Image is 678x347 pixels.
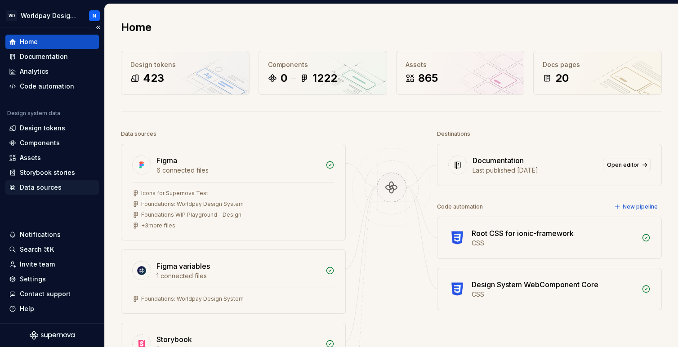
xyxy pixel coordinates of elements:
[121,249,346,314] a: Figma variables1 connected filesFoundations: Worldpay Design System
[156,261,210,271] div: Figma variables
[20,183,62,192] div: Data sources
[437,200,483,213] div: Code automation
[156,271,320,280] div: 1 connected files
[130,60,240,69] div: Design tokens
[5,302,99,316] button: Help
[20,52,68,61] div: Documentation
[20,304,34,313] div: Help
[20,260,55,269] div: Invite team
[20,230,61,239] div: Notifications
[472,239,636,248] div: CSS
[20,138,60,147] div: Components
[623,203,658,210] span: New pipeline
[21,11,78,20] div: Worldpay Design System
[20,245,54,254] div: Search ⌘K
[5,136,99,150] a: Components
[20,153,41,162] div: Assets
[121,51,250,95] a: Design tokens423
[5,180,99,195] a: Data sources
[268,60,378,69] div: Components
[20,37,38,46] div: Home
[156,155,177,166] div: Figma
[473,166,598,175] div: Last published [DATE]
[5,49,99,64] a: Documentation
[121,128,156,140] div: Data sources
[472,228,574,239] div: Root CSS for ionic-framework
[603,159,651,171] a: Open editor
[141,200,244,208] div: Foundations: Worldpay Design System
[5,242,99,257] button: Search ⌘K
[5,151,99,165] a: Assets
[141,190,208,197] div: Icons for Supernova Test
[437,128,470,140] div: Destinations
[20,275,46,284] div: Settings
[93,12,96,19] div: N
[156,334,192,345] div: Storybook
[281,71,287,85] div: 0
[20,124,65,133] div: Design tokens
[5,287,99,301] button: Contact support
[472,279,598,290] div: Design System WebComponent Core
[473,155,524,166] div: Documentation
[5,35,99,49] a: Home
[396,51,525,95] a: Assets865
[5,79,99,93] a: Code automation
[259,51,387,95] a: Components01222
[472,290,636,299] div: CSS
[143,71,164,85] div: 423
[418,71,438,85] div: 865
[141,211,241,218] div: Foundations WIP Playground - Design
[6,10,17,21] div: WD
[92,21,104,34] button: Collapse sidebar
[607,161,639,169] span: Open editor
[20,82,74,91] div: Code automation
[611,200,662,213] button: New pipeline
[5,121,99,135] a: Design tokens
[312,71,337,85] div: 1222
[141,295,244,303] div: Foundations: Worldpay Design System
[121,20,152,35] h2: Home
[30,331,75,340] svg: Supernova Logo
[121,144,346,240] a: Figma6 connected filesIcons for Supernova TestFoundations: Worldpay Design SystemFoundations WIP ...
[2,6,103,25] button: WDWorldpay Design SystemN
[7,110,60,117] div: Design system data
[20,289,71,298] div: Contact support
[5,272,99,286] a: Settings
[5,165,99,180] a: Storybook stories
[156,166,320,175] div: 6 connected files
[20,168,75,177] div: Storybook stories
[543,60,652,69] div: Docs pages
[533,51,662,95] a: Docs pages20
[5,227,99,242] button: Notifications
[20,67,49,76] div: Analytics
[555,71,569,85] div: 20
[5,64,99,79] a: Analytics
[141,222,175,229] div: + 3 more files
[5,257,99,271] a: Invite team
[406,60,515,69] div: Assets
